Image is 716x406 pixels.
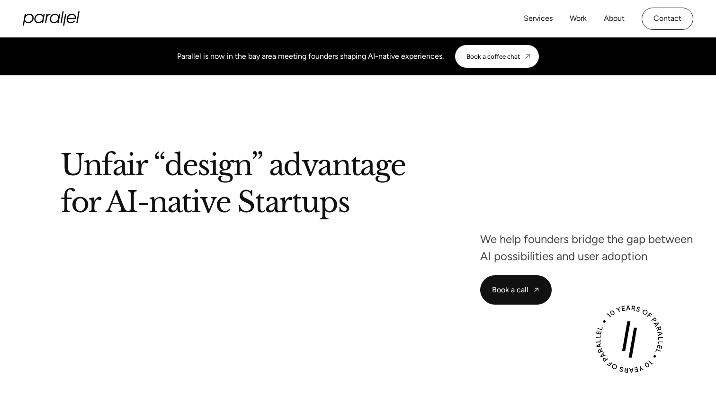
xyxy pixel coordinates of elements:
[455,45,539,68] a: Book a coffee chat
[23,11,80,26] a: home
[604,12,625,26] a: About
[177,51,444,62] div: Parallel is now in the bay area meeting founders shaping AI-native experiences.
[480,235,693,260] p: We help founders bridge the gap between AI possibilities and user adoption
[524,12,553,26] a: Services
[61,151,570,220] h1: Unfair “design” advantage for AI-native Startups
[642,8,693,30] a: Contact
[524,53,531,60] img: CTA arrow image
[466,53,520,60] div: Book a coffee chat
[570,12,587,26] a: Work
